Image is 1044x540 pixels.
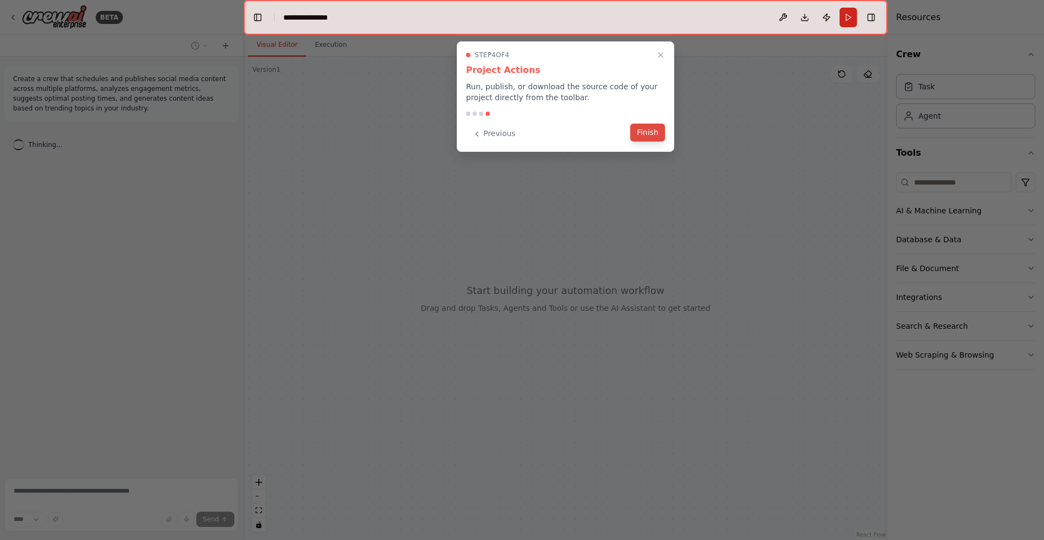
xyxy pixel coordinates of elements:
[466,81,665,103] p: Run, publish, or download the source code of your project directly from the toolbar.
[654,48,667,62] button: Close walkthrough
[466,64,665,77] h3: Project Actions
[250,10,265,25] button: Hide left sidebar
[466,125,522,143] button: Previous
[630,124,665,142] button: Finish
[475,51,509,59] span: Step 4 of 4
